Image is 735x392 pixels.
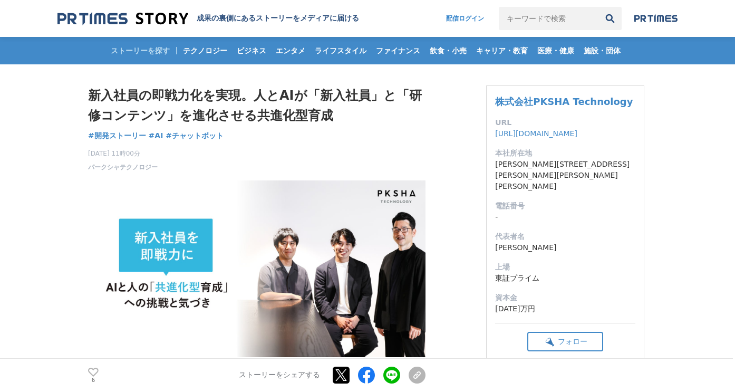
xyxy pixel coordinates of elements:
[88,130,146,141] a: #開発ストーリー
[533,46,578,55] span: 医療・健康
[88,131,146,140] span: #開発ストーリー
[425,37,471,64] a: 飲食・小売
[88,378,99,383] p: 6
[179,37,231,64] a: テクノロジー
[57,12,188,26] img: 成果の裏側にあるストーリーをメディアに届ける
[495,292,635,303] dt: 資本金
[634,14,678,23] img: prtimes
[495,96,633,107] a: 株式会社PKSHA Technology
[527,332,603,351] button: フォロー
[179,46,231,55] span: テクノロジー
[495,148,635,159] dt: 本社所在地
[472,46,532,55] span: キャリア・教育
[495,212,635,223] dd: -
[57,12,359,26] a: 成果の裏側にあるストーリーをメディアに届ける 成果の裏側にあるストーリーをメディアに届ける
[233,46,270,55] span: ビジネス
[425,46,471,55] span: 飲食・小売
[436,7,495,30] a: 配信ログイン
[527,357,603,366] div: 102フォロワー
[88,149,158,158] span: [DATE] 11時00分
[239,371,320,380] p: ストーリーをシェアする
[272,37,310,64] a: エンタメ
[88,162,158,172] a: パークシャテクノロジー
[495,117,635,128] dt: URL
[472,37,532,64] a: キャリア・教育
[272,46,310,55] span: エンタメ
[233,37,270,64] a: ビジネス
[311,46,371,55] span: ライフスタイル
[166,131,224,140] span: #チャットボット
[533,37,578,64] a: 医療・健康
[495,303,635,314] dd: [DATE]万円
[372,37,424,64] a: ファイナンス
[495,231,635,242] dt: 代表者名
[88,180,425,357] img: thumbnail_88b70620-9aa5-11f0-b08a-9bad86b7600f.png
[499,7,598,30] input: キーワードで検索
[311,37,371,64] a: ライフスタイル
[372,46,424,55] span: ファイナンス
[598,7,622,30] button: 検索
[579,46,625,55] span: 施設・団体
[495,159,635,192] dd: [PERSON_NAME][STREET_ADDRESS][PERSON_NAME][PERSON_NAME][PERSON_NAME]
[149,130,163,141] a: #AI
[88,85,425,126] h1: 新入社員の即戦力化を実現。人とAIが「新入社員」と「研修コンテンツ」を進化させる共進化型育成
[166,130,224,141] a: #チャットボット
[495,242,635,253] dd: [PERSON_NAME]
[149,131,163,140] span: #AI
[197,14,359,23] h2: 成果の裏側にあるストーリーをメディアに届ける
[579,37,625,64] a: 施設・団体
[495,129,577,138] a: [URL][DOMAIN_NAME]
[495,262,635,273] dt: 上場
[495,200,635,212] dt: 電話番号
[495,273,635,284] dd: 東証プライム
